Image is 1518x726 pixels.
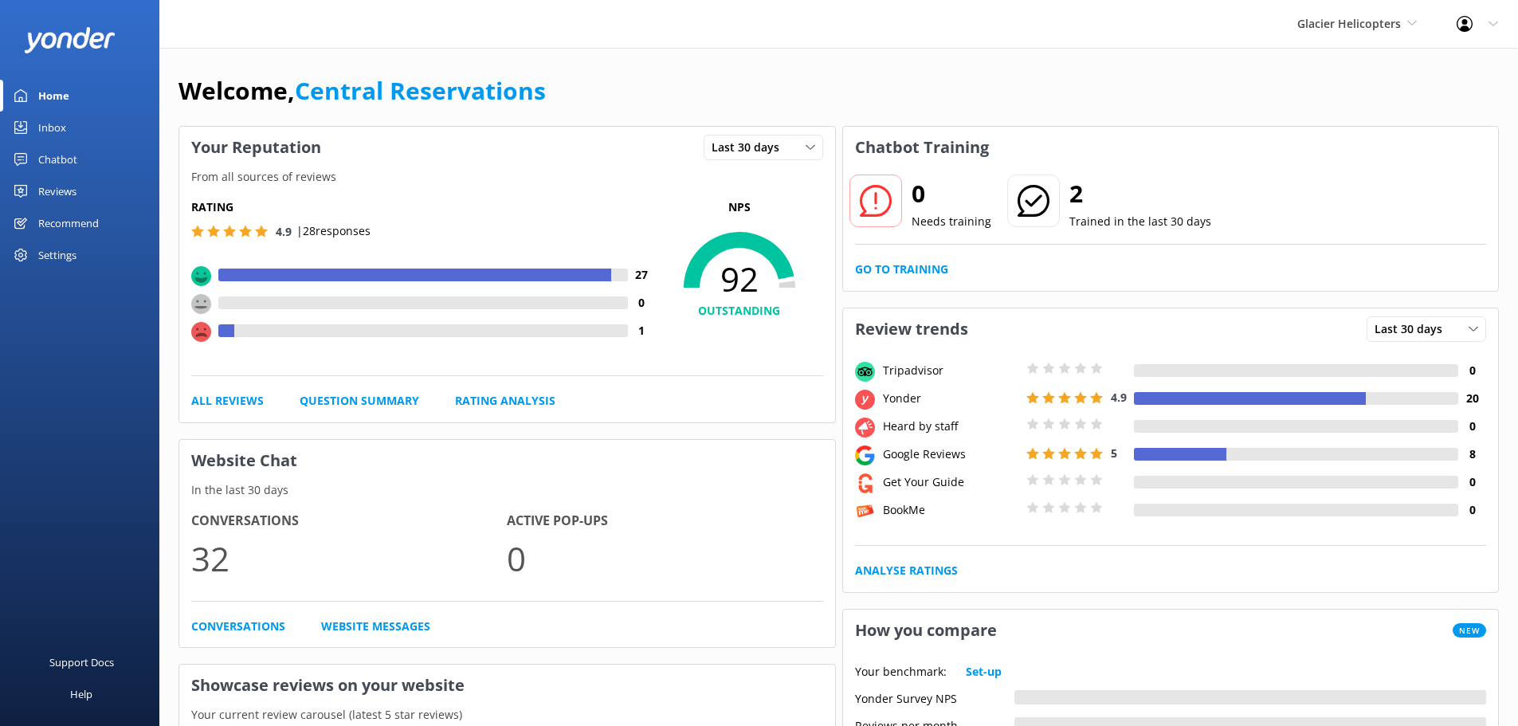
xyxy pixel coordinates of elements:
p: From all sources of reviews [179,168,835,186]
div: Reviews [38,175,76,207]
p: 32 [191,532,507,585]
h4: 1 [628,322,656,339]
h3: How you compare [843,610,1009,651]
div: Inbox [38,112,66,143]
h4: 27 [628,266,656,284]
p: | 28 responses [296,222,371,240]
div: Help [70,678,92,710]
h4: Conversations [191,511,507,532]
img: yonder-white-logo.png [24,27,116,53]
h3: Review trends [843,308,980,350]
h4: 0 [1458,418,1486,435]
div: Home [38,80,69,112]
h4: 20 [1458,390,1486,407]
h4: 0 [1458,501,1486,519]
a: Rating Analysis [455,392,555,410]
span: 4.9 [1111,390,1127,405]
div: Get Your Guide [879,473,1022,491]
h3: Website Chat [179,440,835,481]
p: NPS [656,198,823,216]
span: Last 30 days [1375,320,1452,338]
span: Last 30 days [712,139,789,156]
p: Your current review carousel (latest 5 star reviews) [179,706,835,724]
span: 92 [656,259,823,299]
a: All Reviews [191,392,264,410]
h4: 0 [1458,473,1486,491]
div: Settings [38,239,76,271]
p: In the last 30 days [179,481,835,499]
a: Go to Training [855,261,948,278]
div: Heard by staff [879,418,1022,435]
h3: Showcase reviews on your website [179,665,835,706]
h4: OUTSTANDING [656,302,823,320]
h4: Active Pop-ups [507,511,822,532]
div: Tripadvisor [879,362,1022,379]
span: 4.9 [276,224,292,239]
a: Analyse Ratings [855,562,958,579]
p: Needs training [912,213,991,230]
h4: 0 [1458,362,1486,379]
span: 5 [1111,445,1117,461]
h2: 0 [912,175,991,213]
h4: 0 [628,294,656,312]
h1: Welcome, [178,72,546,110]
span: New [1453,623,1486,638]
h2: 2 [1069,175,1211,213]
div: Chatbot [38,143,77,175]
div: BookMe [879,501,1022,519]
a: Central Reservations [295,74,546,107]
a: Set-up [966,663,1002,681]
div: Yonder [879,390,1022,407]
div: Support Docs [49,646,114,678]
span: Glacier Helicopters [1297,16,1401,31]
h4: 8 [1458,445,1486,463]
a: Question Summary [300,392,419,410]
div: Recommend [38,207,99,239]
h5: Rating [191,198,656,216]
div: Google Reviews [879,445,1022,463]
a: Website Messages [321,618,430,635]
h3: Chatbot Training [843,127,1001,168]
h3: Your Reputation [179,127,333,168]
div: Yonder Survey NPS [855,690,1014,704]
p: Your benchmark: [855,663,947,681]
p: Trained in the last 30 days [1069,213,1211,230]
p: 0 [507,532,822,585]
a: Conversations [191,618,285,635]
